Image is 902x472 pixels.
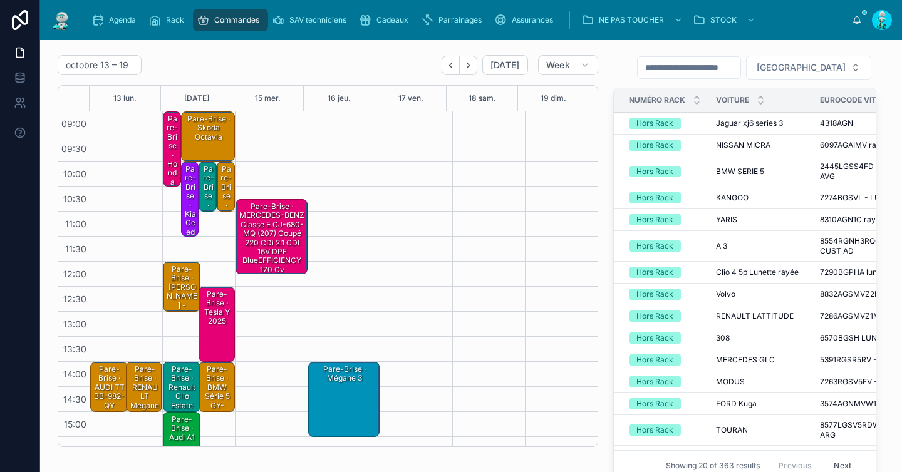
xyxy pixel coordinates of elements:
[636,267,673,278] div: Hors Rack
[578,9,689,31] a: NE PAS TOUCHER
[61,444,90,454] span: 15:30
[716,140,770,150] span: NISSAN MICRA
[166,15,184,25] span: Rack
[268,9,355,31] a: SAV techniciens
[689,9,762,31] a: STOCK
[716,193,805,203] a: KANGOO
[328,86,351,111] div: 16 jeu.
[629,332,701,344] a: Hors Rack
[289,15,346,25] span: SAV techniciens
[636,310,673,322] div: Hors Rack
[165,414,199,470] div: Pare-Brise · Audi A1 - 8604AGSVWZ
[716,267,805,277] a: Clio 4 5p Lunette rayée
[629,310,701,322] a: Hors Rack
[184,113,234,143] div: Pare-Brise · Skoda octavia
[629,354,701,366] a: Hors Rack
[255,86,281,111] div: 15 mer.
[311,364,379,384] div: Pare-Brise · Mégane 3
[636,376,673,387] div: Hors Rack
[199,162,216,211] div: Pare-Brise · PEUGEOT 208
[629,192,701,203] a: Hors Rack
[666,460,760,470] span: Showing 20 of 363 results
[113,86,137,111] button: 13 lun.
[236,200,307,274] div: Pare-Brise · MERCEDES-BENZ Classe E CJ-680-MQ (207) Coupé 220 CDi 2.1 CDI 16V DPF BlueEFFICIENCY ...
[182,112,234,161] div: Pare-Brise · Skoda octavia
[217,162,234,211] div: Pare-Brise · NISSAN Terrano 6986-TL-66 II (R20) 3.0 Di Break 154cv
[820,399,902,409] span: 3574AGNMVW1P RAYE
[820,355,893,365] span: 5391RGSR5RV - DEF
[184,163,198,328] div: Pare-Brise · Kia ceed - 4431AGNMV1P (15)
[629,214,701,225] a: Hors Rack
[636,140,673,151] div: Hors Rack
[238,201,306,275] div: Pare-Brise · MERCEDES-BENZ Classe E CJ-680-MQ (207) Coupé 220 CDi 2.1 CDI 16V DPF BlueEFFICIENCY ...
[219,163,234,418] div: Pare-Brise · NISSAN Terrano 6986-TL-66 II (R20) 3.0 Di Break 154cv
[60,294,90,304] span: 12:30
[716,355,775,365] span: MERCEDES GLC
[716,140,805,150] a: NISSAN MICRA
[201,289,233,327] div: Pare-Brise · Tesla y 2025
[541,86,566,111] button: 19 dim.
[417,9,490,31] a: Parrainages
[490,59,520,71] span: [DATE]
[309,362,380,436] div: Pare-Brise · Mégane 3
[716,95,749,105] span: Voiture
[757,61,846,74] span: [GEOGRAPHIC_DATA]
[636,289,673,300] div: Hors Rack
[127,362,161,411] div: Pare-Brise · RENAULT Mégane Scénic FN-994-DB Phase 2 1.9 dCi 105cv
[60,344,90,354] span: 13:30
[163,262,200,311] div: Pare-Brise · [PERSON_NAME] - 5382AGSAMZ (29)
[91,362,127,411] div: Pare-Brise · AUDI TT BB-982-QY série 2 Coupé 2.0 TDI 16V FAP Quattro 170 cv
[716,311,794,321] span: RENAULT LATTITUDE
[716,215,805,225] a: YARIS
[716,333,730,343] span: 308
[376,15,408,25] span: Cadeaux
[512,15,553,25] span: Assurances
[716,355,805,365] a: MERCEDES GLC
[716,377,745,387] span: MODUS
[716,425,805,435] a: TOURAN
[182,162,199,236] div: Pare-Brise · Kia ceed - 4431AGNMV1P (15)
[163,362,200,411] div: Pare-Brise · Renault clio estate
[66,59,128,71] h2: octobre 13 – 19
[716,241,805,251] a: A 3
[629,95,685,105] span: Numéro Rack
[490,9,562,31] a: Assurances
[636,398,673,409] div: Hors Rack
[398,86,423,111] button: 17 ven.
[716,118,783,128] span: Jaguar xj6 series 3
[636,166,673,177] div: Hors Rack
[93,364,127,465] div: Pare-Brise · AUDI TT BB-982-QY série 2 Coupé 2.0 TDI 16V FAP Quattro 170 cv
[636,354,673,366] div: Hors Rack
[716,425,748,435] span: TOURAN
[60,319,90,329] span: 13:00
[184,86,209,111] button: [DATE]
[201,163,215,265] div: Pare-Brise · PEUGEOT 208
[629,240,701,252] a: Hors Rack
[469,86,496,111] button: 18 sam.
[636,332,673,344] div: Hors Rack
[636,240,673,252] div: Hors Rack
[820,95,896,105] span: Eurocode Vitrage
[163,112,180,186] div: Pare-Brise · honda crv
[716,333,805,343] a: 308
[636,192,673,203] div: Hors Rack
[629,140,701,151] a: Hors Rack
[629,398,701,409] a: Hors Rack
[61,419,90,429] span: 15:00
[716,289,805,299] a: Volvo
[820,118,853,128] span: 4318AGN
[60,394,90,404] span: 14:30
[442,56,460,75] button: Back
[199,287,234,361] div: Pare-Brise · Tesla y 2025
[716,399,805,409] a: FORD Kuga
[165,264,199,338] div: Pare-Brise · [PERSON_NAME] - 5382AGSAMZ (29)
[716,193,749,203] span: KANGOO
[60,193,90,204] span: 10:30
[538,55,598,75] button: Week
[88,9,145,31] a: Agenda
[820,377,894,387] span: 7263RGSV5FV - DEF
[629,118,701,129] a: Hors Rack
